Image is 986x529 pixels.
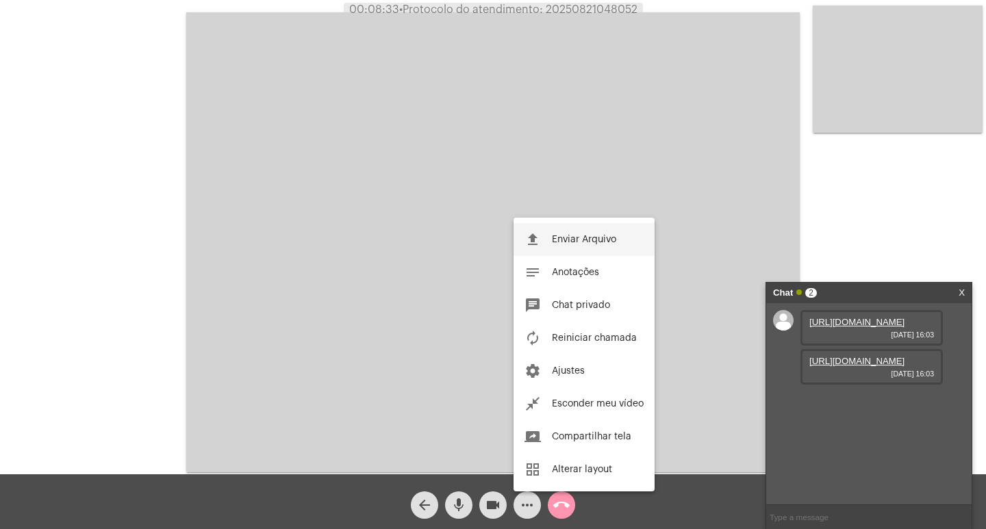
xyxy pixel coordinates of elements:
[524,428,541,445] mat-icon: screen_share
[524,396,541,412] mat-icon: close_fullscreen
[552,235,616,244] span: Enviar Arquivo
[524,330,541,346] mat-icon: autorenew
[552,432,631,441] span: Compartilhar tela
[524,363,541,379] mat-icon: settings
[552,399,644,409] span: Esconder meu vídeo
[552,300,610,310] span: Chat privado
[552,333,637,343] span: Reiniciar chamada
[524,231,541,248] mat-icon: file_upload
[524,461,541,478] mat-icon: grid_view
[524,297,541,313] mat-icon: chat
[552,465,612,474] span: Alterar layout
[552,366,585,376] span: Ajustes
[524,264,541,281] mat-icon: notes
[552,268,599,277] span: Anotações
